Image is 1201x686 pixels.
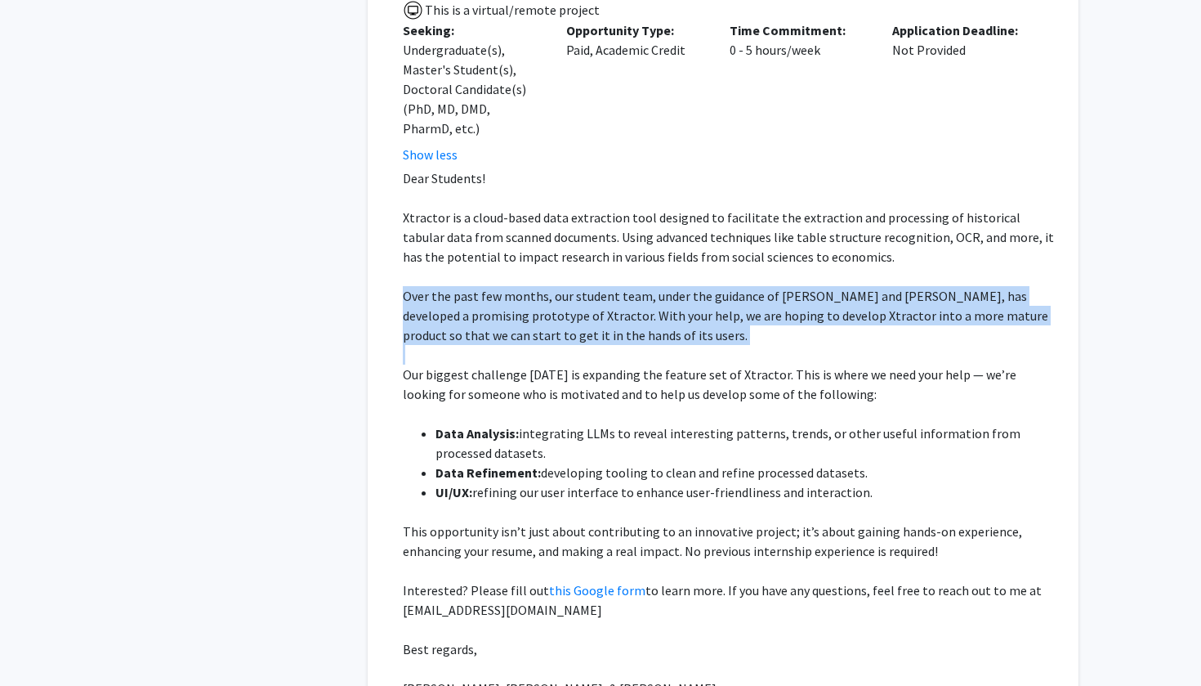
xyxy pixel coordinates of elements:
[423,2,600,18] span: This is a virtual/remote project
[403,582,549,599] span: Interested? Please fill out
[472,484,873,500] span: refining our user interface to enhance user-friendliness and interaction.
[403,523,1022,559] span: This opportunity isn’t just about contributing to an innovative project; it’s about gaining hands...
[403,366,1016,402] span: Our biggest challenge [DATE] is expanding the feature set of Xtractor. This is where we need your...
[541,464,868,481] span: developing tooling to clean and refine processed datasets.
[403,20,542,40] p: Seeking:
[403,582,1042,618] span: to learn more. If you have any questions, feel free to reach out to me at [EMAIL_ADDRESS][DOMAIN_...
[549,582,645,599] a: this Google form
[554,20,717,164] div: Paid, Academic Credit
[435,484,472,500] strong: UI/UX:
[12,612,69,674] iframe: Chat
[717,20,881,164] div: 0 - 5 hours/week
[403,288,1048,343] span: Over the past few months, our student team, under the guidance of [PERSON_NAME] and [PERSON_NAME]...
[880,20,1043,164] div: Not Provided
[403,209,1054,265] span: Xtractor is a cloud-based data extraction tool designed to facilitate the extraction and processi...
[403,641,477,657] span: Best regards,
[403,170,485,186] span: Dear Students!
[435,425,519,442] strong: Data Analysis:
[435,425,1020,461] span: integrating LLMs to reveal interesting patterns, trends, or other useful information from process...
[566,20,705,40] p: Opportunity Type:
[730,20,868,40] p: Time Commitment:
[403,145,458,164] button: Show less
[435,464,541,481] strong: Data Refinement:
[403,40,542,138] div: Undergraduate(s), Master's Student(s), Doctoral Candidate(s) (PhD, MD, DMD, PharmD, etc.)
[892,20,1031,40] p: Application Deadline:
